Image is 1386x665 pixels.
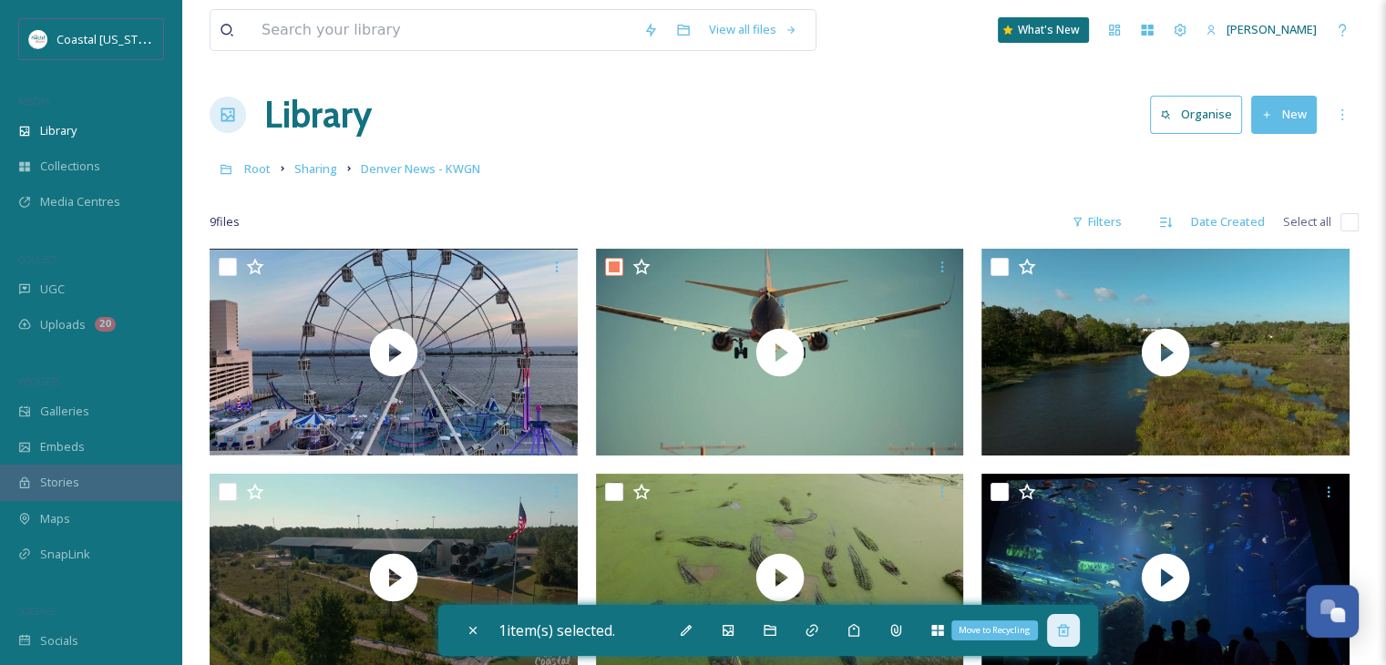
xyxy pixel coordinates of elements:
img: thumbnail [981,249,1350,455]
div: 20 [95,317,116,332]
span: Coastal [US_STATE] [56,30,161,47]
a: Library [264,87,372,142]
a: What's New [998,17,1089,43]
span: Collections [40,158,100,175]
button: Organise [1150,96,1242,133]
span: Galleries [40,403,89,420]
span: Denver News - KWGN [361,160,480,177]
span: WIDGETS [18,374,60,388]
span: Embeds [40,438,85,455]
a: [PERSON_NAME] [1196,12,1326,47]
a: Denver News - KWGN [361,158,480,179]
span: Library [40,122,77,139]
input: Search your library [252,10,634,50]
span: Uploads [40,316,86,333]
span: Root [244,160,271,177]
div: Move to Recycling [951,620,1038,640]
span: COLLECT [18,252,57,266]
div: Filters [1063,204,1131,240]
span: Socials [40,632,78,650]
span: 1 item(s) selected. [498,620,615,640]
span: SnapLink [40,546,90,563]
img: download%20%281%29.jpeg [29,30,47,48]
a: Organise [1150,96,1251,133]
button: Open Chat [1306,585,1359,638]
img: thumbnail [210,249,578,455]
span: Sharing [294,160,337,177]
span: Media Centres [40,193,120,210]
span: Stories [40,474,79,491]
a: Sharing [294,158,337,179]
button: New [1251,96,1317,133]
img: thumbnail [596,249,964,455]
span: Maps [40,510,70,527]
div: Date Created [1182,204,1274,240]
span: 9 file s [210,213,240,230]
span: UGC [40,281,65,298]
a: Root [244,158,271,179]
span: [PERSON_NAME] [1227,21,1317,37]
a: View all files [700,12,806,47]
span: Select all [1283,213,1331,230]
span: SOCIALS [18,604,55,618]
span: MEDIA [18,94,50,107]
